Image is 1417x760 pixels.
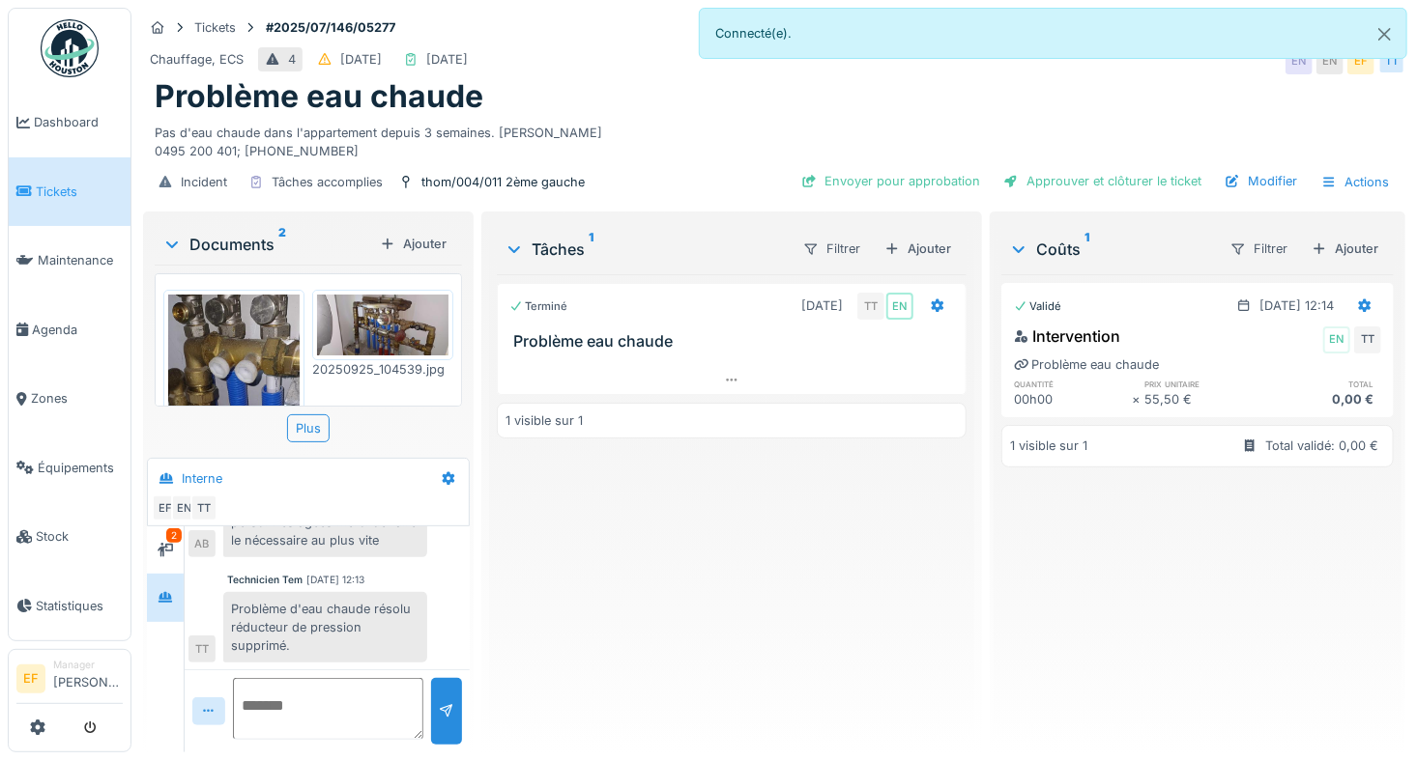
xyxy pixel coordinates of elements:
[9,226,130,296] a: Maintenance
[288,50,296,69] div: 4
[150,50,244,69] div: Chauffage, ECS
[36,527,123,546] span: Stock
[886,293,913,320] div: EN
[317,295,448,355] img: pk9r1cvvb9u5m0m6xd2eg4r49cgf
[34,113,123,131] span: Dashboard
[1363,9,1406,60] button: Close
[155,116,1394,160] div: Pas d'eau chaude dans l'appartement depuis 3 semaines. [PERSON_NAME] 0495 200 401; [PHONE_NUMBER]
[223,592,427,663] div: Problème d'eau chaude résolu réducteur de pression supprimé.
[1009,238,1214,261] div: Coûts
[1263,390,1381,408] div: 0,00 €
[9,364,130,434] a: Zones
[32,321,123,339] span: Agenda
[168,295,300,580] img: 31vfwtukqn4dirs97i0tewqy5kpd
[190,494,217,521] div: TT
[16,658,123,704] a: EF Manager[PERSON_NAME]
[9,572,130,641] a: Statistiques
[1286,47,1313,74] div: EN
[857,293,884,320] div: TT
[278,233,286,256] sup: 2
[506,411,583,430] div: 1 visible sur 1
[31,389,123,408] span: Zones
[426,50,468,69] div: [DATE]
[340,50,382,69] div: [DATE]
[1014,378,1132,390] h6: quantité
[306,573,364,587] div: [DATE] 12:13
[9,434,130,503] a: Équipements
[421,173,585,191] div: thom/004/011 2ème gauche
[53,658,123,672] div: Manager
[188,530,216,557] div: AB
[41,19,99,77] img: Badge_color-CXgf-gQk.svg
[1144,378,1262,390] h6: prix unitaire
[53,658,123,699] li: [PERSON_NAME]
[1014,390,1132,408] div: 00h00
[1347,47,1374,74] div: EF
[699,8,1407,59] div: Connecté(e).
[1313,168,1398,196] div: Actions
[372,231,454,257] div: Ajouter
[589,238,593,261] sup: 1
[9,88,130,157] a: Dashboard
[1217,168,1305,194] div: Modifier
[1304,236,1386,262] div: Ajouter
[1144,390,1262,408] div: 55,50 €
[1259,296,1334,315] div: [DATE] 12:14
[155,78,483,115] h1: Problème eau chaude
[801,296,843,315] div: [DATE]
[1323,326,1350,353] div: EN
[1014,298,1061,315] div: Validé
[287,414,330,442] div: Plus
[1132,390,1144,408] div: ×
[9,502,130,572] a: Stock
[166,528,182,543] div: 2
[36,597,123,615] span: Statistiques
[171,494,198,521] div: EN
[227,573,303,587] div: Technicien Tem
[795,235,869,263] div: Filtrer
[1265,436,1378,455] div: Total validé: 0,00 €
[182,469,222,488] div: Interne
[38,459,123,477] span: Équipements
[509,298,567,315] div: Terminé
[877,236,959,262] div: Ajouter
[162,233,372,256] div: Documents
[36,183,123,201] span: Tickets
[1084,238,1089,261] sup: 1
[1263,378,1381,390] h6: total
[258,18,403,37] strong: #2025/07/146/05277
[1316,47,1344,74] div: EN
[188,635,216,662] div: TT
[1354,326,1381,353] div: TT
[9,157,130,227] a: Tickets
[38,251,123,269] span: Maintenance
[181,173,227,191] div: Incident
[996,168,1209,194] div: Approuver et clôturer le ticket
[312,360,453,379] div: 20250925_104539.jpg
[1010,436,1087,455] div: 1 visible sur 1
[513,332,958,351] h3: Problème eau chaude
[16,664,45,693] li: EF
[1222,235,1296,263] div: Filtrer
[505,238,787,261] div: Tâches
[794,168,988,194] div: Envoyer pour approbation
[272,173,383,191] div: Tâches accomplies
[9,296,130,365] a: Agenda
[194,18,236,37] div: Tickets
[1378,47,1405,74] div: TT
[1014,355,1159,374] div: Problème eau chaude
[152,494,179,521] div: EF
[1014,324,1120,348] div: Intervention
